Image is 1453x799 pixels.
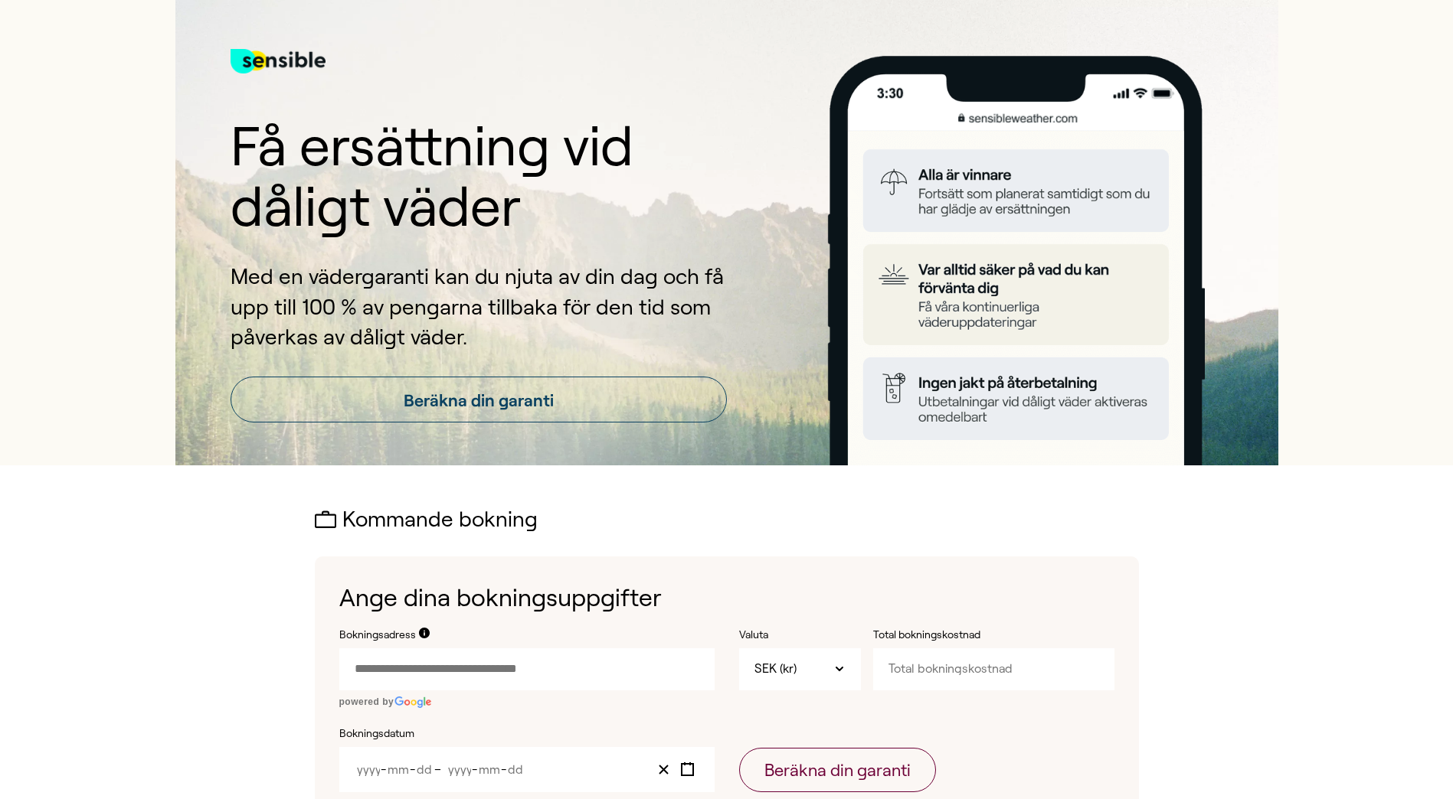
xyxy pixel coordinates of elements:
[231,116,727,237] h1: Få ersättning vid dåligt väder
[434,763,446,776] span: –
[501,763,507,776] span: -
[873,628,1026,643] label: Total bokningskostnad
[339,696,394,707] span: powered by
[231,377,727,422] a: Beräkna din garanti
[507,763,524,776] input: Day
[472,763,478,776] span: -
[339,581,1114,615] h1: Ange dina bokningsuppgifter
[231,262,727,352] p: Med en vädergaranti kan du njuta av din dag och få upp till 100 % av pengarna tillbaka för den ti...
[447,763,473,776] input: Year
[739,628,861,643] label: Valuta
[356,763,381,776] input: Year
[873,648,1114,690] input: Total bokningskostnad
[754,660,797,677] span: SEK (kr)
[394,696,432,708] img: Google logo
[478,763,501,776] input: Month
[810,56,1223,465] img: Product box
[387,763,410,776] input: Month
[339,726,715,742] label: Bokningsdatum
[410,763,416,776] span: -
[339,628,416,643] label: Bokningsadress
[652,759,676,780] button: Clear value
[231,31,326,92] img: test for bg
[739,748,936,792] button: Beräkna din garanti
[381,763,387,776] span: -
[416,763,433,776] input: Day
[676,759,699,780] button: Toggle calendar
[315,508,1139,532] h2: Kommande bokning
